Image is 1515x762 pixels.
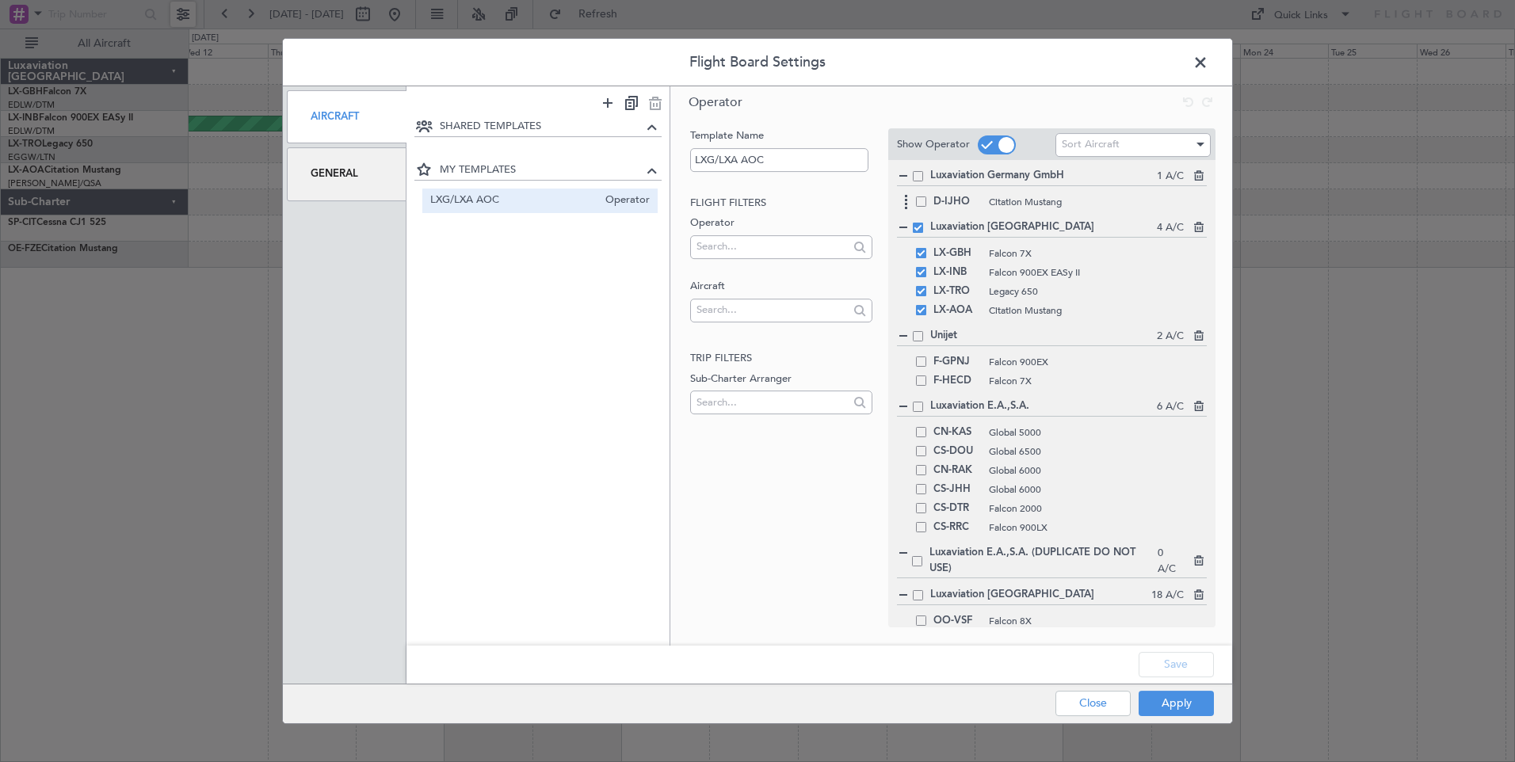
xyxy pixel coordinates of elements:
[989,482,1207,497] span: Global 6000
[933,371,981,391] span: F-HECD
[989,425,1207,440] span: Global 5000
[989,246,1207,261] span: Falcon 7X
[440,162,643,178] span: MY TEMPLATES
[933,518,981,537] span: CS-RRC
[933,263,981,282] span: LX-INB
[1157,220,1184,236] span: 4 A/C
[933,461,981,480] span: CN-RAK
[1062,137,1120,151] span: Sort Aircraft
[690,279,872,295] label: Aircraft
[933,442,981,461] span: CS-DOU
[933,612,981,631] span: OO-VSF
[696,391,848,414] input: Search...
[989,303,1207,318] span: Citation Mustang
[933,282,981,301] span: LX-TRO
[690,215,872,231] label: Operator
[930,168,1157,184] span: Luxaviation Germany GmbH
[989,463,1207,478] span: Global 6000
[1158,546,1184,577] span: 0 A/C
[283,39,1232,86] header: Flight Board Settings
[690,371,872,387] label: Sub-Charter Arranger
[1157,399,1184,415] span: 6 A/C
[933,352,981,371] span: F-GPNJ
[930,328,1157,344] span: Unijet
[989,520,1207,535] span: Falcon 900LX
[989,265,1207,280] span: Falcon 900EX EASy II
[689,93,742,111] span: Operator
[989,284,1207,299] span: Legacy 650
[1139,691,1214,716] button: Apply
[287,147,406,200] div: General
[930,398,1157,414] span: Luxaviation E.A.,S.A.
[989,444,1207,459] span: Global 6500
[933,301,981,320] span: LX-AOA
[690,196,872,211] h2: Flight filters
[287,90,406,143] div: Aircraft
[897,137,970,153] label: Show Operator
[1055,691,1131,716] button: Close
[430,192,598,209] span: LXG/LXA AOC
[696,234,848,258] input: Search...
[929,545,1157,576] span: Luxaviation E.A.,S.A. (DUPLICATE DO NOT USE)
[933,423,981,442] span: CN-KAS
[989,195,1207,209] span: Citation Mustang
[1157,329,1184,345] span: 2 A/C
[597,192,650,209] span: Operator
[933,244,981,263] span: LX-GBH
[440,119,643,135] span: SHARED TEMPLATES
[989,501,1207,516] span: Falcon 2000
[989,614,1207,628] span: Falcon 8X
[933,480,981,499] span: CS-JHH
[690,128,872,144] label: Template Name
[1151,588,1184,604] span: 18 A/C
[1157,169,1184,185] span: 1 A/C
[930,219,1157,235] span: Luxaviation [GEOGRAPHIC_DATA]
[933,192,981,211] span: D-IJHO
[696,298,848,322] input: Search...
[690,351,872,367] h2: Trip filters
[989,355,1207,369] span: Falcon 900EX
[930,587,1151,603] span: Luxaviation [GEOGRAPHIC_DATA]
[989,374,1207,388] span: Falcon 7X
[933,499,981,518] span: CS-DTR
